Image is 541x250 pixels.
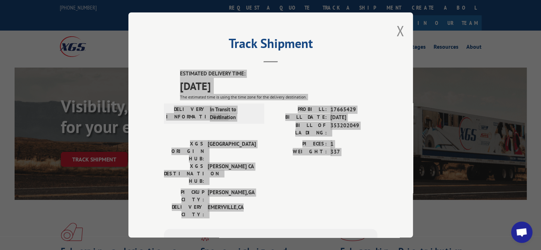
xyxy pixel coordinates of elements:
[208,203,256,218] span: EMERYVILLE , CA
[180,78,377,94] span: [DATE]
[180,70,377,78] label: ESTIMATED DELIVERY TIME:
[208,163,256,185] span: [PERSON_NAME] CA
[271,122,327,137] label: BILL OF LADING:
[330,122,377,137] span: 353202049
[166,106,206,122] label: DELIVERY INFORMATION:
[396,21,404,40] button: Close modal
[180,94,377,100] div: The estimated time is using the time zone for the delivery destination.
[164,188,204,203] label: PICKUP CITY:
[271,113,327,122] label: BILL DATE:
[164,203,204,218] label: DELIVERY CITY:
[271,148,327,156] label: WEIGHT:
[330,140,377,148] span: 1
[330,113,377,122] span: [DATE]
[208,140,256,163] span: [GEOGRAPHIC_DATA]
[330,148,377,156] span: 337
[511,222,532,243] div: Open chat
[271,140,327,148] label: PIECES:
[164,140,204,163] label: XGS ORIGIN HUB:
[271,106,327,114] label: PROBILL:
[208,188,256,203] span: [PERSON_NAME] , GA
[210,106,258,122] span: In Transit to Destination
[164,38,377,52] h2: Track Shipment
[330,106,377,114] span: 17665429
[164,163,204,185] label: XGS DESTINATION HUB:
